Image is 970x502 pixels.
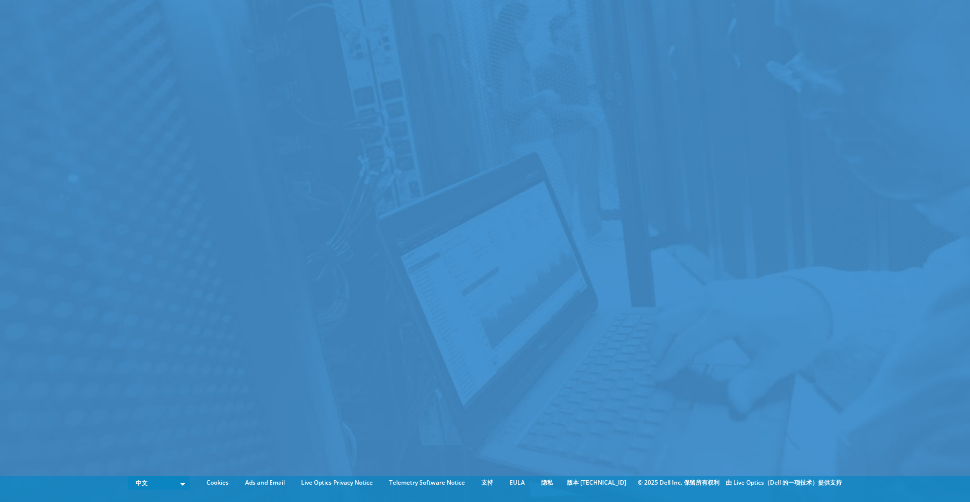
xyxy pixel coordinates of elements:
[534,477,561,488] a: 隐私
[502,477,532,488] a: EULA
[294,477,380,488] a: Live Optics Privacy Notice
[199,477,236,488] a: Cookies
[633,477,724,488] li: © 2025 Dell Inc. 保留所有权利
[238,477,292,488] a: Ads and Email
[382,477,472,488] a: Telemetry Software Notice
[562,477,631,488] li: 版本 [TECHNICAL_ID]
[726,477,842,488] li: 由 Live Optics（Dell 的一项技术）提供支持
[474,477,501,488] a: 支持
